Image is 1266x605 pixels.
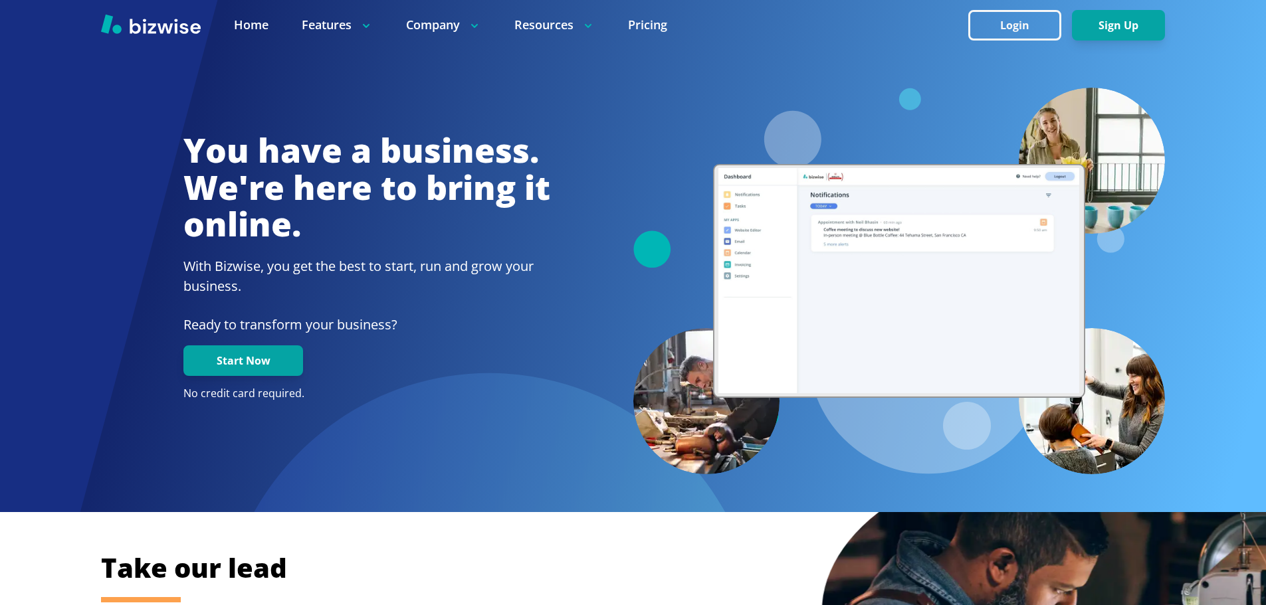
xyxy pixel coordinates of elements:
[514,17,595,33] p: Resources
[183,345,303,376] button: Start Now
[628,17,667,33] a: Pricing
[1072,19,1165,32] a: Sign Up
[406,17,481,33] p: Company
[101,14,201,34] img: Bizwise Logo
[968,10,1061,41] button: Login
[183,387,550,401] p: No credit card required.
[234,17,268,33] a: Home
[183,132,550,243] h1: You have a business. We're here to bring it online.
[183,256,550,296] h2: With Bizwise, you get the best to start, run and grow your business.
[101,550,1098,586] h2: Take our lead
[1072,10,1165,41] button: Sign Up
[183,355,303,367] a: Start Now
[302,17,373,33] p: Features
[183,315,550,335] p: Ready to transform your business?
[968,19,1072,32] a: Login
